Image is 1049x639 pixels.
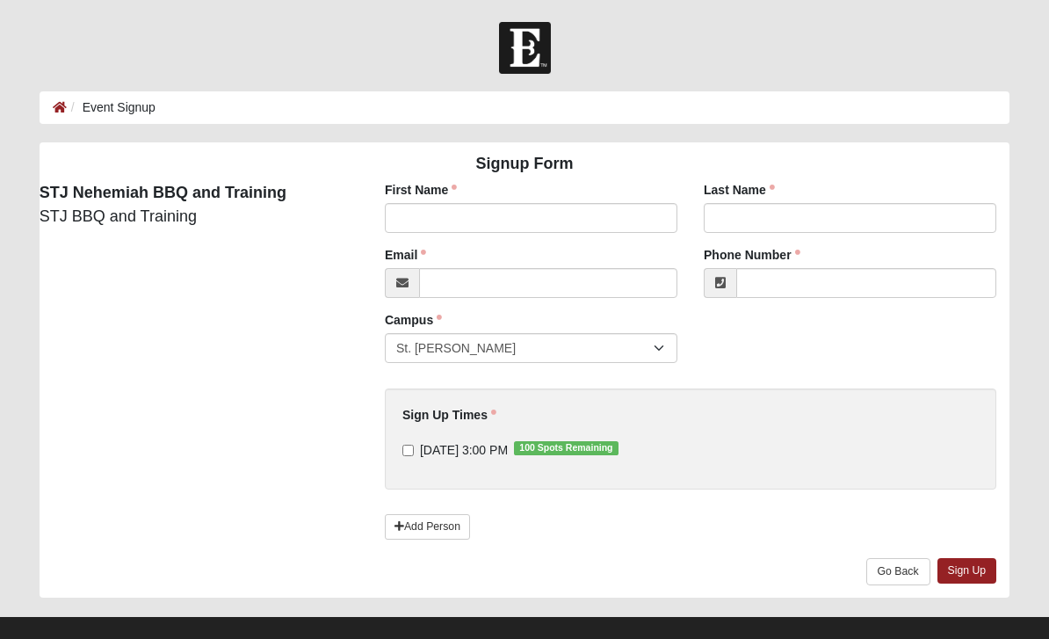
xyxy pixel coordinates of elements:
[385,311,442,329] label: Campus
[937,558,997,584] a: Sign Up
[385,514,470,540] a: Add Person
[26,181,358,229] div: STJ BBQ and Training
[385,181,457,199] label: First Name
[402,445,414,456] input: [DATE] 3:00 PM100 Spots Remaining
[704,246,800,264] label: Phone Number
[514,441,619,455] span: 100 Spots Remaining
[40,155,1009,174] h4: Signup Form
[385,246,426,264] label: Email
[420,443,508,457] span: [DATE] 3:00 PM
[402,406,496,424] label: Sign Up Times
[499,22,551,74] img: Church of Eleven22 Logo
[40,184,286,201] strong: STJ Nehemiah BBQ and Training
[704,181,775,199] label: Last Name
[67,98,156,117] li: Event Signup
[866,558,930,585] a: Go Back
